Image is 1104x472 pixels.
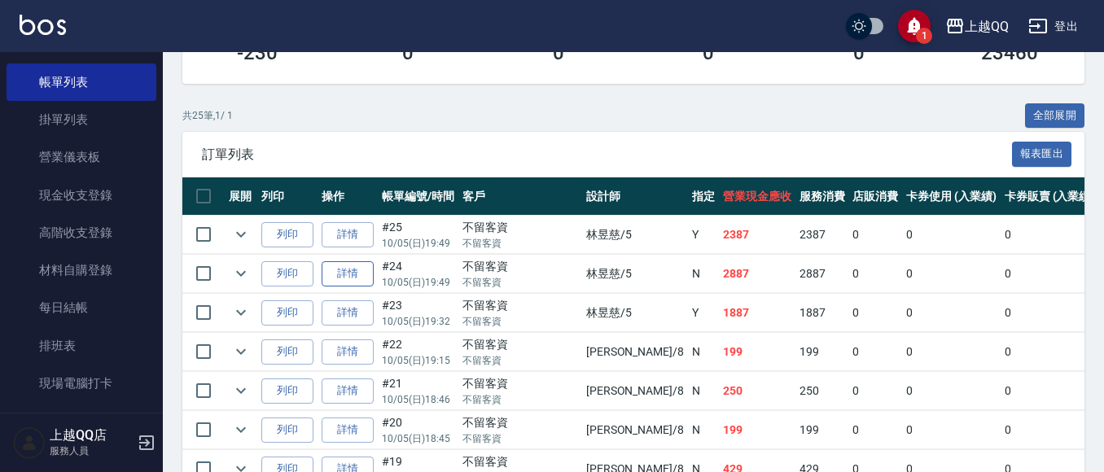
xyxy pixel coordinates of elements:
[382,431,454,446] p: 10/05 (日) 18:45
[7,63,156,101] a: 帳單列表
[848,216,902,254] td: 0
[902,177,1001,216] th: 卡券使用 (入業績)
[688,177,719,216] th: 指定
[378,411,458,449] td: #20
[848,411,902,449] td: 0
[462,258,578,275] div: 不留客資
[848,372,902,410] td: 0
[50,427,133,444] h5: 上越QQ店
[13,426,46,459] img: Person
[795,294,849,332] td: 1887
[902,216,1001,254] td: 0
[1001,333,1099,371] td: 0
[848,177,902,216] th: 店販消費
[688,333,719,371] td: N
[322,300,374,326] a: 詳情
[582,411,688,449] td: [PERSON_NAME] /8
[7,214,156,251] a: 高階收支登錄
[848,255,902,293] td: 0
[582,372,688,410] td: [PERSON_NAME] /8
[318,177,378,216] th: 操作
[202,146,1012,163] span: 訂單列表
[553,42,564,64] h3: 0
[719,372,795,410] td: 250
[229,339,253,364] button: expand row
[257,177,318,216] th: 列印
[261,261,313,286] button: 列印
[853,42,865,64] h3: 0
[261,378,313,404] button: 列印
[703,42,714,64] h3: 0
[382,314,454,329] p: 10/05 (日) 19:32
[402,42,414,64] h3: 0
[20,15,66,35] img: Logo
[462,375,578,392] div: 不留客資
[848,333,902,371] td: 0
[1001,177,1099,216] th: 卡券販賣 (入業績)
[382,236,454,251] p: 10/05 (日) 19:49
[229,378,253,403] button: expand row
[229,300,253,325] button: expand row
[1001,255,1099,293] td: 0
[902,372,1001,410] td: 0
[462,453,578,470] div: 不留客資
[229,222,253,247] button: expand row
[902,294,1001,332] td: 0
[939,10,1015,43] button: 上越QQ
[7,327,156,365] a: 排班表
[7,289,156,326] a: 每日結帳
[261,222,313,247] button: 列印
[688,216,719,254] td: Y
[261,417,313,443] button: 列印
[1001,372,1099,410] td: 0
[462,219,578,236] div: 不留客資
[965,16,1009,37] div: 上越QQ
[1001,216,1099,254] td: 0
[378,177,458,216] th: 帳單編號/時間
[795,372,849,410] td: 250
[378,333,458,371] td: #22
[688,372,719,410] td: N
[7,365,156,402] a: 現場電腦打卡
[848,294,902,332] td: 0
[7,101,156,138] a: 掛單列表
[582,294,688,332] td: 林昱慈 /5
[462,297,578,314] div: 不留客資
[1025,103,1085,129] button: 全部展開
[462,392,578,407] p: 不留客資
[719,411,795,449] td: 199
[981,42,1038,64] h3: 23460
[795,255,849,293] td: 2887
[462,414,578,431] div: 不留客資
[719,216,795,254] td: 2387
[322,378,374,404] a: 詳情
[458,177,582,216] th: 客戶
[322,261,374,286] a: 詳情
[719,255,795,293] td: 2887
[50,444,133,458] p: 服務人員
[688,411,719,449] td: N
[382,275,454,290] p: 10/05 (日) 19:49
[229,417,253,442] button: expand row
[688,255,719,293] td: N
[795,333,849,371] td: 199
[378,294,458,332] td: #23
[462,431,578,446] p: 不留客資
[322,339,374,365] a: 詳情
[462,353,578,368] p: 不留客資
[1012,142,1072,167] button: 報表匯出
[902,333,1001,371] td: 0
[378,372,458,410] td: #21
[1022,11,1084,42] button: 登出
[182,108,233,123] p: 共 25 筆, 1 / 1
[378,216,458,254] td: #25
[462,275,578,290] p: 不留客資
[898,10,931,42] button: save
[382,353,454,368] p: 10/05 (日) 19:15
[462,336,578,353] div: 不留客資
[1012,146,1072,161] a: 報表匯出
[795,177,849,216] th: 服務消費
[7,251,156,289] a: 材料自購登錄
[229,261,253,286] button: expand row
[582,255,688,293] td: 林昱慈 /5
